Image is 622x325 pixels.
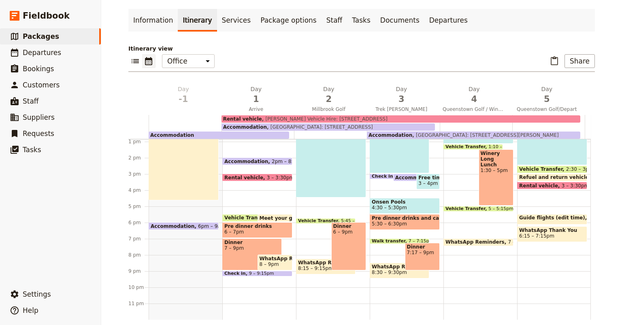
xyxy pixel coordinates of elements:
span: [PERSON_NAME] Vehicle Hire: [STREET_ADDRESS] [262,116,388,122]
div: Refuel and return vehicles [517,174,587,181]
span: Suppliers [23,113,55,121]
span: Requests [23,130,54,138]
span: 8:30 – 9:30pm [372,270,407,275]
p: Itinerary view [128,45,595,53]
div: Winery Long Lunch1:30 – 5pm [479,149,514,206]
div: 3 pm [128,171,149,177]
div: 6 pm [128,219,149,226]
div: Meet your guide [258,214,293,222]
h2: Day [297,85,360,105]
button: List view [128,54,142,68]
span: 7 – 9pm [224,245,280,251]
div: Accommodation[GEOGRAPHIC_DATA]: [STREET_ADDRESS][PERSON_NAME] [367,132,580,139]
span: 7 – 7:30pm [508,239,535,245]
span: Guide flights (edit time) [519,215,589,221]
div: Onsen Pools4:30 – 5:30pm [370,198,440,214]
button: Day3Trek [PERSON_NAME] [367,85,440,115]
div: Check in9 – 9:15pm [222,271,292,276]
span: 3 – 3:30pm [267,175,294,180]
div: 7 pm [128,236,149,242]
span: 1 [225,93,288,105]
span: Refuel and return vehicles [519,174,595,180]
span: WhatsApp Reminders [445,239,508,245]
a: Tasks [347,9,375,32]
span: Meet your guide [260,215,308,221]
button: Day4Queenstown Golf / Winery Long Lunch [439,85,512,115]
span: Trek [PERSON_NAME] [367,106,437,113]
div: Vehicle Transfer5:45 – 6pm [296,218,356,224]
div: Guide Flights10:10am – 4:40pm [149,96,219,200]
span: 2pm – 8:30am [272,159,307,164]
div: Pre dinner drinks6 – 7pm [222,222,292,238]
div: Accommodation6pm – 9am [149,222,219,230]
a: Staff [322,9,347,32]
span: Tasks [23,146,41,154]
span: Accommodation [395,175,443,180]
div: Free time3 – 4pm [416,174,440,189]
div: Rental vehicle3 – 3:30pm [517,182,587,189]
div: AccommodationAccommodation[GEOGRAPHIC_DATA]: [STREET_ADDRESS][PERSON_NAME]Accommodation[GEOGRAPHI... [149,115,585,139]
span: Rental vehicle [223,116,262,122]
span: WhatsApp Reminders [372,264,427,270]
div: Check in to accomm [370,174,409,179]
span: 5 [515,93,579,105]
h2: Day [370,85,433,105]
span: 9 – 9:15pm [249,271,274,276]
div: Pre dinner drinks and canapes5:30 – 6:30pm [370,214,440,230]
span: Walk transfer [372,239,409,244]
div: WhatsApp Reminders7 – 7:30pm [443,238,513,246]
span: WhatsApp Reminders [260,256,291,261]
span: Accommodation [369,132,412,138]
span: Pre dinner drinks and canapes [372,215,438,221]
span: Onsen Pools [372,199,438,205]
div: WhatsApp Reminders8:30 – 9:30pm [370,263,429,278]
a: Package options [256,9,321,32]
button: Calendar view [142,54,155,68]
span: Accommodation [150,132,194,138]
span: 8 – 9pm [260,261,279,267]
h2: Day [443,85,506,105]
span: WhatsApp Thank You [519,227,585,233]
div: WhatsApp Reminders8:15 – 9:15pm [296,259,356,274]
span: Accommodation [151,223,198,229]
span: Packages [23,32,59,40]
span: Vehicle Transfer [519,166,566,172]
div: 4 pm [128,187,149,193]
a: Departures [424,9,473,32]
span: Bookings [23,65,54,73]
span: 6:15 – 7:15pm [519,233,554,239]
span: Check in [224,271,249,276]
button: Day5Queenstown Golf/Depart [512,85,585,115]
div: Rental vehicle[PERSON_NAME] Vehicle Hire: [STREET_ADDRESS] [222,115,580,123]
a: Documents [375,9,424,32]
h2: Day [515,85,579,105]
span: 7:17 – 9pm [407,250,438,255]
span: Customers [23,81,60,89]
span: Arrive [222,106,291,113]
span: Queenstown Golf/Depart [512,106,582,113]
span: 5:45 – 6pm [341,219,366,223]
a: Itinerary [178,9,217,32]
span: Dinner [333,223,364,229]
div: Vehicle Transfer5 – 5:15pm [443,206,513,212]
div: 11 pm [128,300,149,307]
span: 3 – 3:30pm [562,183,589,188]
div: 2 pm [128,155,149,161]
span: Queenstown Golf / Winery Long Lunch [439,106,509,113]
div: Dinner6 – 9pm [331,222,366,270]
div: Walk transfer7 – 7:15pm [370,238,429,244]
div: 1 pm [128,138,149,145]
span: 4:30 – 5:30pm [372,205,407,210]
span: 5:30 – 6:30pm [372,221,407,227]
span: Winery Long Lunch [481,151,512,168]
div: Dinner7:17 – 9pm [405,243,440,270]
span: Rental vehicle [224,175,267,180]
div: 8 pm [128,252,149,258]
div: 5 pm [128,203,149,210]
button: Share [564,54,595,68]
div: Vehicle Transfer5:30 – 6pm [222,214,282,222]
span: Settings [23,290,51,298]
div: WhatsApp Reminders8 – 9pm [258,255,293,270]
span: Staff [23,97,39,105]
span: 7 – 7:15pm [409,239,434,244]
